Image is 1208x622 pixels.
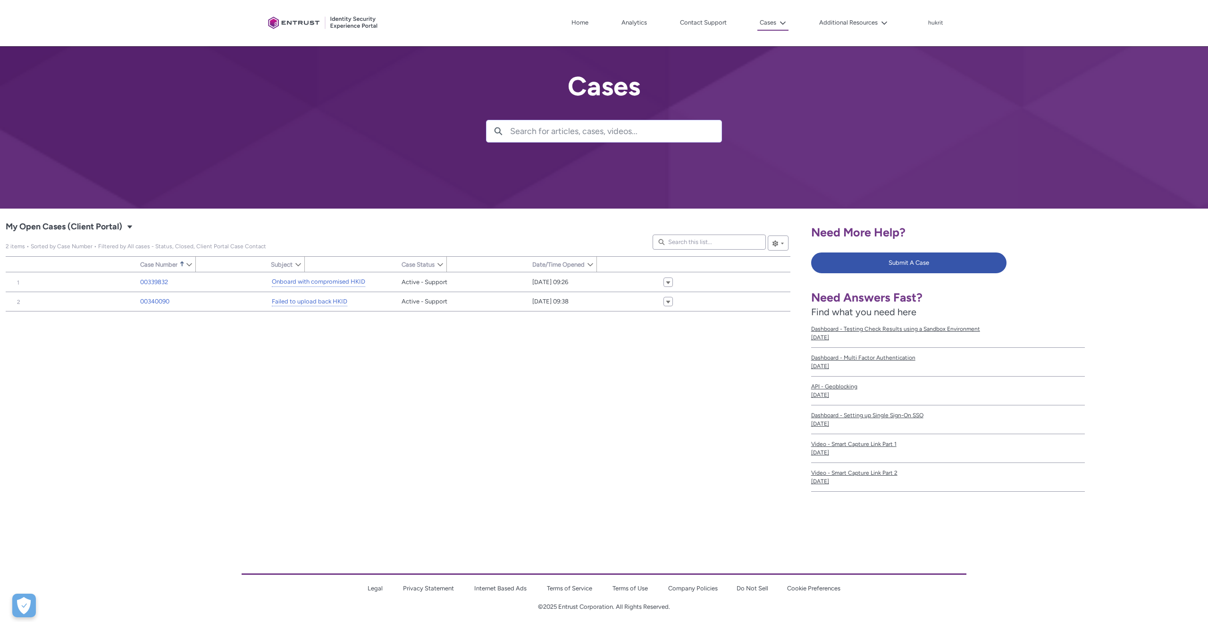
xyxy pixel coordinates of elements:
a: Terms of Use [612,585,648,592]
a: Dashboard - Testing Check Results using a Sandbox Environment[DATE] [811,319,1085,348]
div: Cookie Preferences [12,594,36,617]
input: Search this list... [653,235,766,250]
span: Find what you need here [811,306,916,318]
button: Open Preferences [12,594,36,617]
a: API - Geoblocking[DATE] [811,377,1085,405]
span: Dashboard - Multi Factor Authentication [811,353,1085,362]
a: Dashboard - Setting up Single Sign-On SSO[DATE] [811,405,1085,434]
button: User Profile hukrit [928,17,944,27]
span: Dashboard - Setting up Single Sign-On SSO [811,411,1085,420]
a: Onboard with compromised HKID [272,277,365,287]
span: My Open Cases (Client Portal) [6,243,266,250]
a: 00340090 [140,297,169,306]
lightning-formatted-date-time: [DATE] [811,363,829,370]
a: Subject [267,257,294,272]
lightning-formatted-date-time: [DATE] [811,478,829,485]
a: Dashboard - Multi Factor Authentication[DATE] [811,348,1085,377]
button: Submit A Case [811,252,1007,273]
a: Contact Support [678,16,729,30]
span: [DATE] 09:38 [532,297,569,306]
h1: Need Answers Fast? [811,290,1085,305]
span: Need More Help? [811,225,906,239]
span: Case Number [140,261,177,268]
span: Active - Support [402,297,447,306]
a: Case Status [398,257,436,272]
lightning-formatted-date-time: [DATE] [811,420,829,427]
input: Search for articles, cases, videos... [510,120,721,142]
a: Do Not Sell [737,585,768,592]
p: hukrit [928,20,943,26]
button: Cases [757,16,789,31]
a: Terms of Service [547,585,592,592]
span: [DATE] 09:26 [532,277,568,287]
span: Video - Smart Capture Link Part 2 [811,469,1085,477]
a: Video - Smart Capture Link Part 2[DATE] [811,463,1085,492]
lightning-formatted-date-time: [DATE] [811,449,829,456]
button: Select a List View: Cases [124,221,135,232]
a: Privacy Statement [403,585,454,592]
button: Search [487,120,510,142]
span: Video - Smart Capture Link Part 1 [811,440,1085,448]
a: Analytics, opens in new tab [619,16,649,30]
span: My Open Cases (Client Portal) [6,219,122,235]
button: List View Controls [768,235,789,251]
a: 00339832 [140,277,168,287]
a: Home [569,16,591,30]
span: API - Geoblocking [811,382,1085,391]
button: Additional Resources [817,16,890,30]
a: Case Number [136,257,185,272]
a: Video - Smart Capture Link Part 1[DATE] [811,434,1085,463]
lightning-formatted-date-time: [DATE] [811,392,829,398]
div: My Open Cases (Client Portal)|Cases|List View [6,212,790,540]
a: Cookie Preferences [787,585,840,592]
h2: Cases [486,72,722,101]
p: ©2025 Entrust Corporation. All Rights Reserved. [242,602,966,612]
a: Internet Based Ads [474,585,527,592]
a: Legal [368,585,383,592]
table: My Open Cases (Client Portal) [6,272,790,311]
a: Failed to upload back HKID [272,297,347,307]
lightning-formatted-date-time: [DATE] [811,334,829,341]
span: Dashboard - Testing Check Results using a Sandbox Environment [811,325,1085,333]
span: Active - Support [402,277,447,287]
a: Company Policies [668,585,718,592]
a: Date/Time Opened [528,257,587,272]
